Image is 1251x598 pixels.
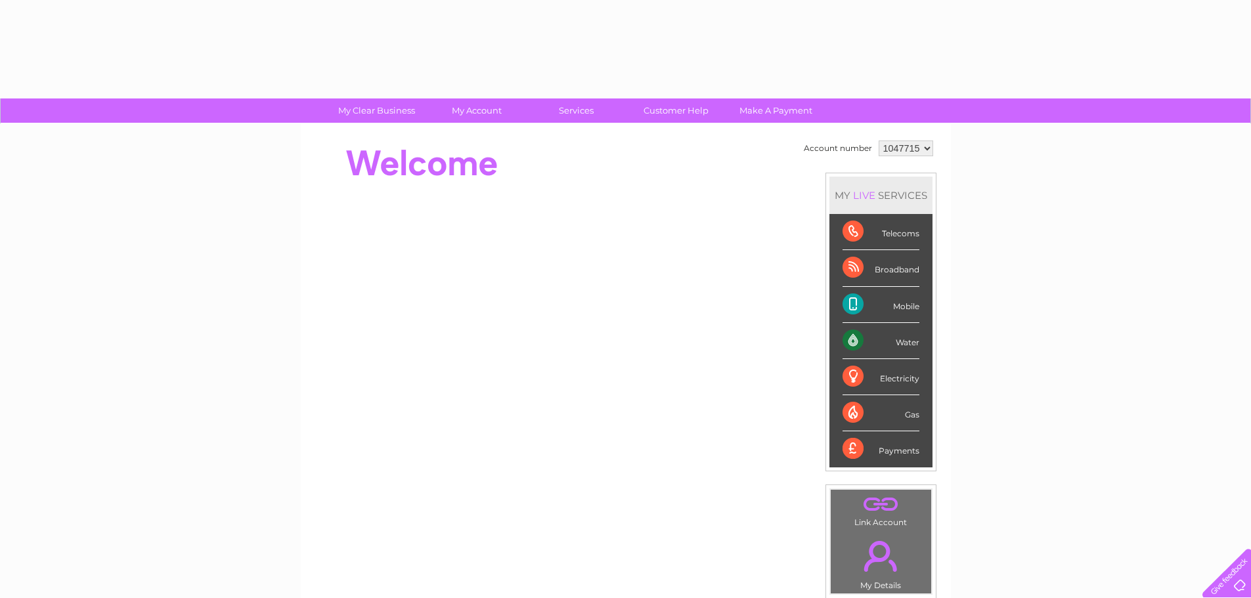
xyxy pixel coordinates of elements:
[322,98,431,123] a: My Clear Business
[843,323,919,359] div: Water
[829,177,933,214] div: MY SERVICES
[843,395,919,431] div: Gas
[834,533,928,579] a: .
[622,98,730,123] a: Customer Help
[834,493,928,516] a: .
[522,98,630,123] a: Services
[843,214,919,250] div: Telecoms
[830,489,932,530] td: Link Account
[843,359,919,395] div: Electricity
[843,431,919,467] div: Payments
[843,287,919,323] div: Mobile
[843,250,919,286] div: Broadband
[722,98,830,123] a: Make A Payment
[422,98,531,123] a: My Account
[830,530,932,594] td: My Details
[850,189,878,202] div: LIVE
[801,137,875,160] td: Account number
